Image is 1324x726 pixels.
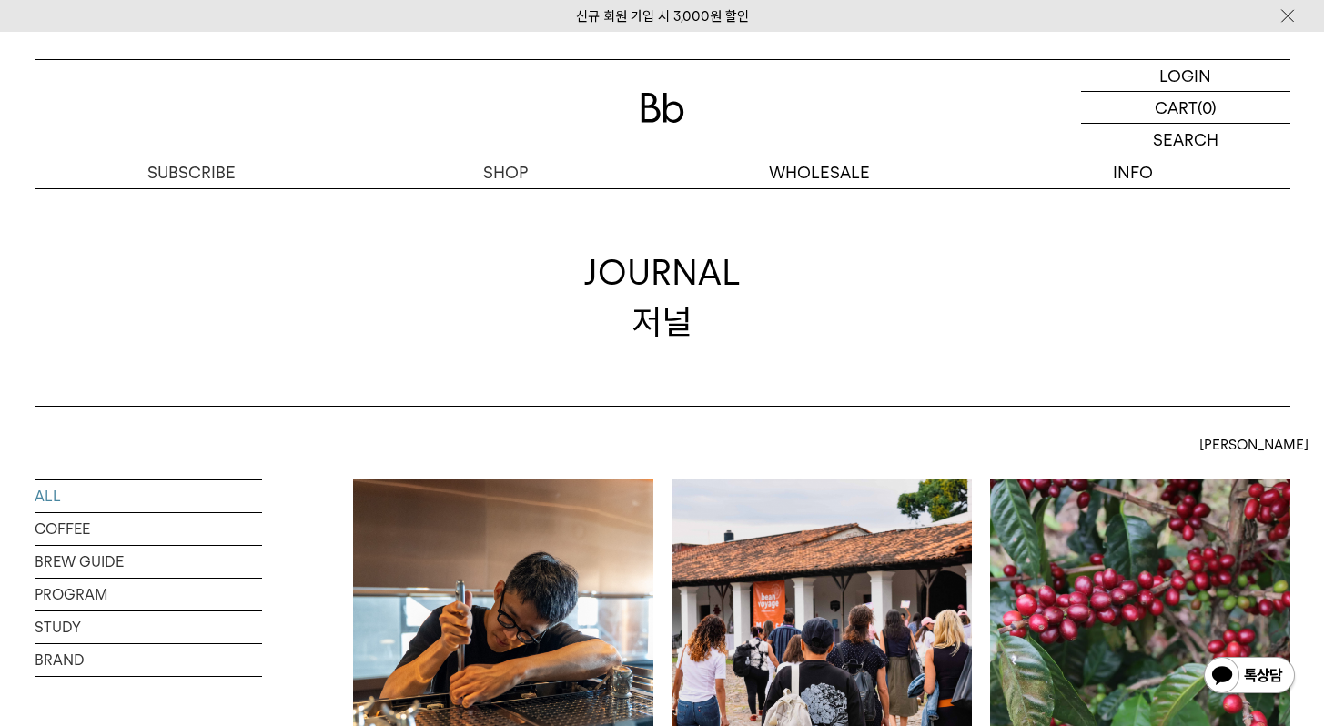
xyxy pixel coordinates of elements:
img: 로고 [641,93,684,123]
a: LOGIN [1081,60,1290,92]
p: (0) [1198,92,1217,123]
a: ALL [35,480,262,512]
a: CART (0) [1081,92,1290,124]
p: WHOLESALE [662,156,976,188]
img: 카카오톡 채널 1:1 채팅 버튼 [1202,655,1297,699]
a: SHOP [349,156,662,188]
a: PROGRAM [35,579,262,610]
p: LOGIN [1159,60,1211,91]
a: SUBSCRIBE [35,156,349,188]
p: CART [1155,92,1198,123]
a: COFFEE [35,513,262,545]
a: BREW GUIDE [35,546,262,578]
div: JOURNAL 저널 [584,248,741,345]
a: 신규 회원 가입 시 3,000원 할인 [576,8,749,25]
a: BRAND [35,644,262,676]
span: [PERSON_NAME] [1199,434,1309,456]
a: STUDY [35,611,262,643]
p: SEARCH [1153,124,1218,156]
p: INFO [976,156,1290,188]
